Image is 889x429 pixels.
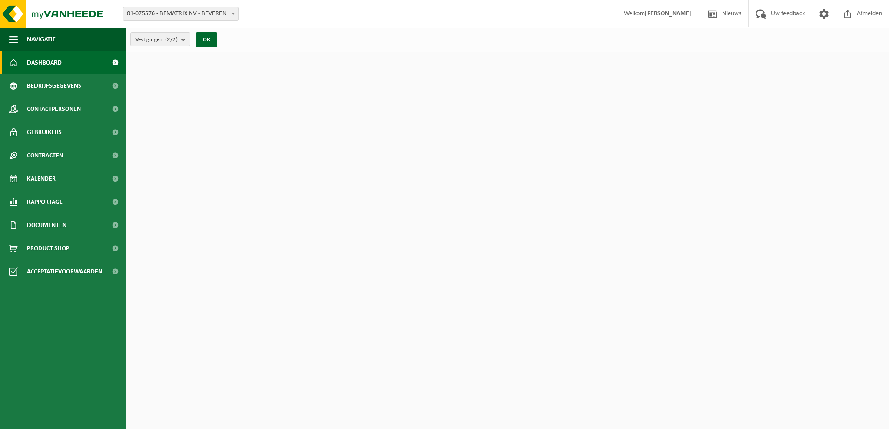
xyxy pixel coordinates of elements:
[165,37,178,43] count: (2/2)
[27,190,63,214] span: Rapportage
[27,74,81,97] span: Bedrijfsgegevens
[27,97,81,121] span: Contactpersonen
[27,121,62,144] span: Gebruikers
[645,10,691,17] strong: [PERSON_NAME]
[27,214,66,237] span: Documenten
[27,144,63,167] span: Contracten
[27,28,56,51] span: Navigatie
[27,260,102,283] span: Acceptatievoorwaarden
[27,51,62,74] span: Dashboard
[27,237,69,260] span: Product Shop
[196,32,217,47] button: OK
[123,7,238,20] span: 01-075576 - BEMATRIX NV - BEVEREN
[130,32,190,46] button: Vestigingen(2/2)
[135,33,178,47] span: Vestigingen
[123,7,239,21] span: 01-075576 - BEMATRIX NV - BEVEREN
[27,167,56,190] span: Kalender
